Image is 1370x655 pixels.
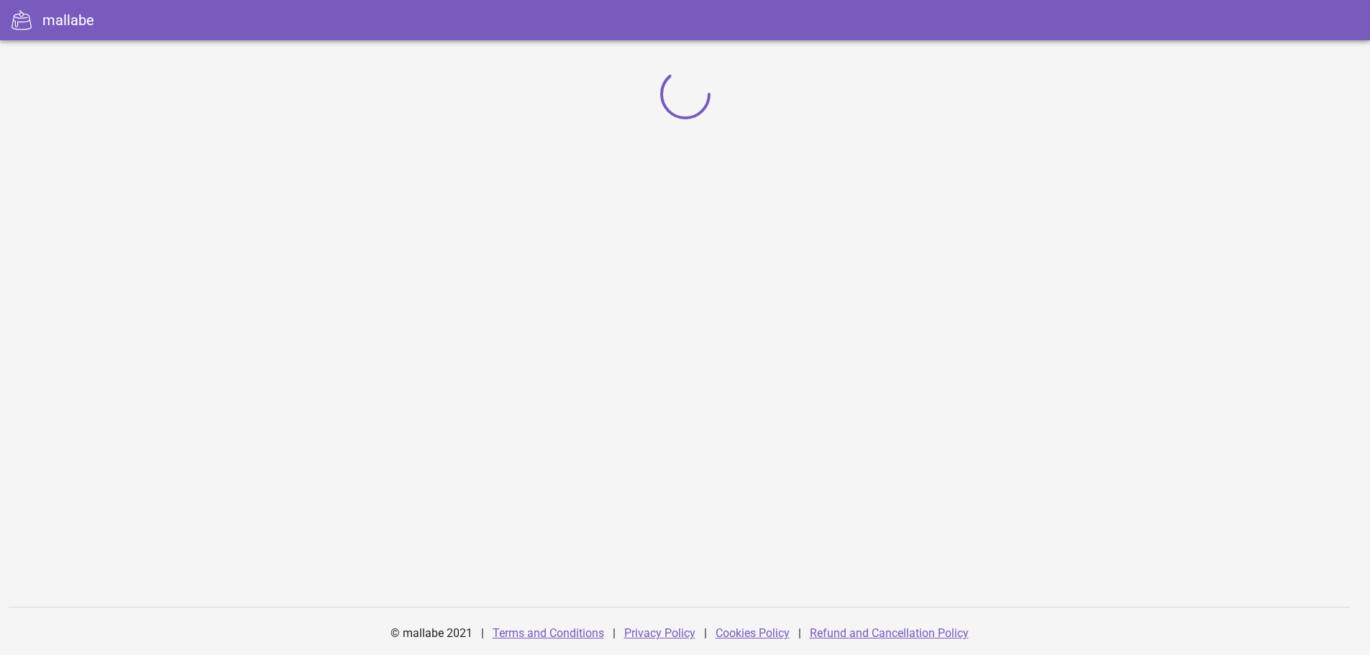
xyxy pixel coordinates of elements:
[613,616,616,651] div: |
[624,626,695,640] a: Privacy Policy
[798,616,801,651] div: |
[481,616,484,651] div: |
[704,616,707,651] div: |
[42,9,94,31] div: mallabe
[493,626,604,640] a: Terms and Conditions
[382,616,481,651] div: © mallabe 2021
[810,626,969,640] a: Refund and Cancellation Policy
[716,626,790,640] a: Cookies Policy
